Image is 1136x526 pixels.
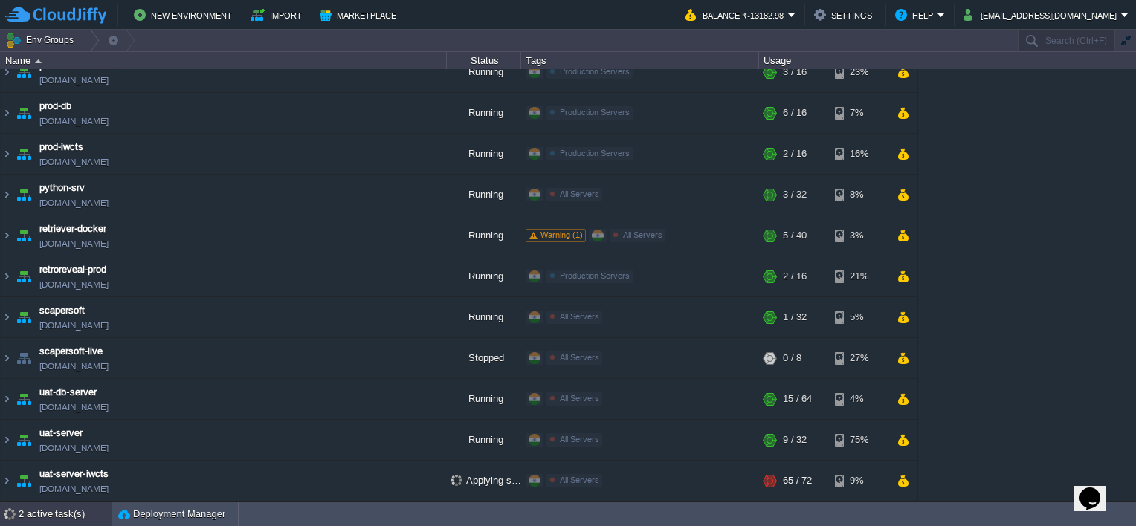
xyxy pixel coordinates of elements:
[447,57,521,97] div: Running
[1,57,13,97] img: AMDAwAAAACH5BAEAAAAALAAAAAABAAEAAAICRAEAOw==
[39,104,71,119] a: prod-db
[39,145,83,160] a: prod-iwcts
[5,6,106,25] img: CloudJiffy
[760,52,917,69] div: Usage
[35,59,42,63] img: AMDAwAAAACH5BAEAAAAALAAAAAABAAEAAAICRAEAOw==
[447,180,521,220] div: Running
[13,425,34,465] img: AMDAwAAAACH5BAEAAAAALAAAAAABAAEAAAICRAEAOw==
[320,6,401,24] button: Marketplace
[1,180,13,220] img: AMDAwAAAACH5BAEAAAAALAAAAAABAAEAAAICRAEAOw==
[39,78,109,93] a: [DOMAIN_NAME]
[964,6,1121,24] button: [EMAIL_ADDRESS][DOMAIN_NAME]
[1,262,13,302] img: AMDAwAAAACH5BAEAAAAALAAAAAABAAEAAAICRAEAOw==
[39,487,109,501] a: [DOMAIN_NAME]
[783,425,807,465] div: 9 / 32
[13,57,34,97] img: AMDAwAAAACH5BAEAAAAALAAAAAABAAEAAAICRAEAOw==
[560,440,599,449] span: All Servers
[560,358,599,367] span: All Servers
[835,180,883,220] div: 8%
[39,267,106,282] a: retroreveal-prod
[39,241,109,256] a: [DOMAIN_NAME]
[1074,467,1121,511] iframe: chat widget
[251,6,306,24] button: Import
[447,343,521,383] div: Stopped
[39,201,109,215] a: [DOMAIN_NAME]
[783,302,807,342] div: 1 / 32
[447,98,521,138] div: Running
[835,302,883,342] div: 5%
[1,343,13,383] img: AMDAwAAAACH5BAEAAAAALAAAAAABAAEAAAICRAEAOw==
[13,221,34,261] img: AMDAwAAAACH5BAEAAAAALAAAAAABAAEAAAICRAEAOw==
[835,343,883,383] div: 27%
[39,63,114,78] a: prod-atlantickweb
[5,30,79,51] button: Env Groups
[835,98,883,138] div: 7%
[118,507,225,522] button: Deployment Manager
[560,113,630,122] span: Production Servers
[1,139,13,179] img: AMDAwAAAACH5BAEAAAAALAAAAAABAAEAAAICRAEAOw==
[1,302,13,342] img: AMDAwAAAACH5BAEAAAAALAAAAAABAAEAAAICRAEAOw==
[39,119,109,134] span: [DOMAIN_NAME]
[1,384,13,424] img: AMDAwAAAACH5BAEAAAAALAAAAAABAAEAAAICRAEAOw==
[783,466,812,506] div: 65 / 72
[783,180,807,220] div: 3 / 32
[447,221,521,261] div: Running
[39,186,85,201] a: python-srv
[560,481,599,490] span: All Servers
[39,405,109,420] span: [DOMAIN_NAME]
[39,308,85,323] a: scapersoft
[522,52,758,69] div: Tags
[39,227,106,241] a: retriever-docker
[13,180,34,220] img: AMDAwAAAACH5BAEAAAAALAAAAAABAAEAAAICRAEAOw==
[451,480,549,491] span: Applying settings...
[13,302,34,342] img: AMDAwAAAACH5BAEAAAAALAAAAAABAAEAAAICRAEAOw==
[447,262,521,302] div: Running
[13,384,34,424] img: AMDAwAAAACH5BAEAAAAALAAAAAABAAEAAAICRAEAOw==
[835,221,883,261] div: 3%
[19,502,112,526] div: 2 active task(s)
[835,425,883,465] div: 75%
[39,323,109,338] a: [DOMAIN_NAME]
[13,98,34,138] img: AMDAwAAAACH5BAEAAAAALAAAAAABAAEAAAICRAEAOw==
[13,139,34,179] img: AMDAwAAAACH5BAEAAAAALAAAAAABAAEAAAICRAEAOw==
[447,139,521,179] div: Running
[39,282,109,297] a: [DOMAIN_NAME]
[783,57,807,97] div: 3 / 16
[39,446,109,461] a: [DOMAIN_NAME]
[814,6,877,24] button: Settings
[447,302,521,342] div: Running
[783,221,807,261] div: 5 / 40
[39,472,109,487] a: uat-server-iwcts
[447,384,521,424] div: Running
[560,399,599,408] span: All Servers
[39,349,103,364] a: scapersoft-live
[835,139,883,179] div: 16%
[13,262,34,302] img: AMDAwAAAACH5BAEAAAAALAAAAAABAAEAAAICRAEAOw==
[39,390,97,405] a: uat-db-server
[447,425,521,465] div: Running
[1,98,13,138] img: AMDAwAAAACH5BAEAAAAALAAAAAABAAEAAAICRAEAOw==
[560,317,599,326] span: All Servers
[783,139,807,179] div: 2 / 16
[895,6,937,24] button: Help
[835,466,883,506] div: 9%
[623,236,662,244] span: All Servers
[448,52,520,69] div: Status
[13,343,34,383] img: AMDAwAAAACH5BAEAAAAALAAAAAABAAEAAAICRAEAOw==
[39,431,83,446] a: uat-server
[1,52,446,69] div: Name
[783,262,807,302] div: 2 / 16
[783,98,807,138] div: 6 / 16
[1,425,13,465] img: AMDAwAAAACH5BAEAAAAALAAAAAABAAEAAAICRAEAOw==
[783,384,812,424] div: 15 / 64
